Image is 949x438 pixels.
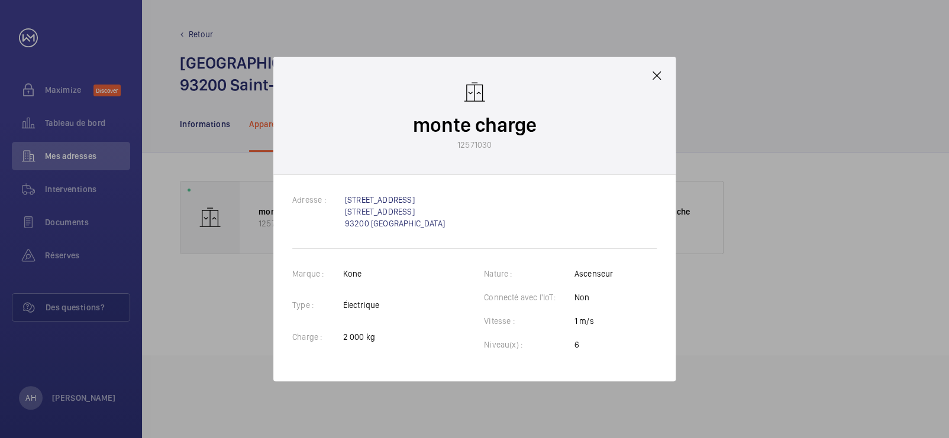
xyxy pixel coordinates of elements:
label: Adresse : [292,195,345,205]
a: [STREET_ADDRESS] [STREET_ADDRESS] 93200 [GEOGRAPHIC_DATA] [345,195,445,228]
p: 6 [574,339,614,351]
img: elevator.svg [463,80,486,104]
p: monte charge [413,111,537,139]
label: Charge : [292,332,341,342]
label: Nature : [484,269,531,278]
p: Non [574,291,614,303]
p: 2 000 kg [343,331,379,343]
label: Vitesse : [484,316,534,326]
label: Niveau(x) : [484,340,541,349]
p: Électrique [343,299,379,311]
p: Kone [343,268,379,280]
p: 1 m/s [574,315,614,327]
label: Marque : [292,269,343,278]
p: Ascenseur [574,268,614,280]
label: Connecté avec l'IoT: [484,293,574,302]
p: 12571030 [457,139,492,151]
label: Type : [292,300,333,310]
